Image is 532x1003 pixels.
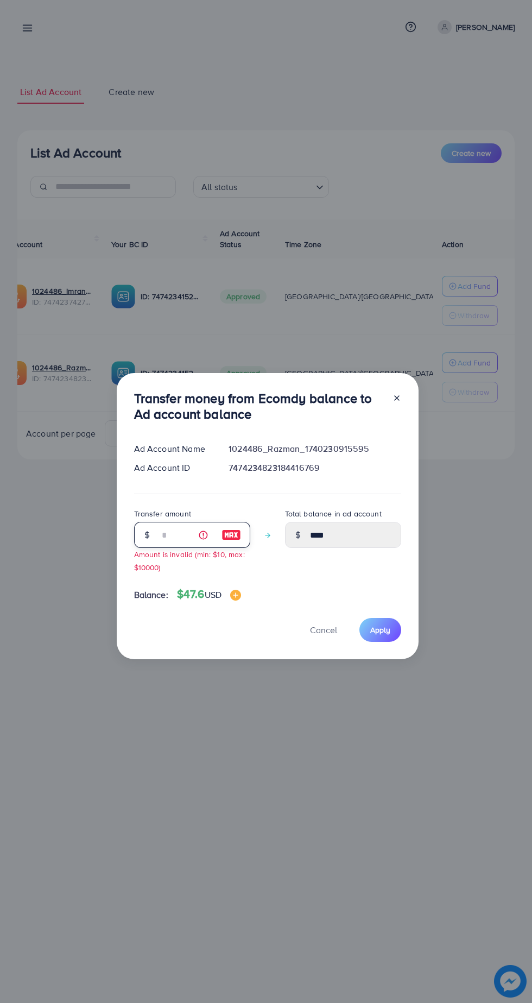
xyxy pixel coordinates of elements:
span: USD [205,589,221,601]
label: Transfer amount [134,508,191,519]
div: 7474234823184416769 [220,462,409,474]
div: 1024486_Razman_1740230915595 [220,443,409,455]
img: image [230,590,241,601]
div: Ad Account Name [125,443,220,455]
span: Apply [370,624,390,635]
div: Ad Account ID [125,462,220,474]
img: image [221,528,241,541]
small: Amount is invalid (min: $10, max: $10000) [134,549,245,572]
label: Total balance in ad account [285,508,382,519]
h3: Transfer money from Ecomdy balance to Ad account balance [134,390,384,422]
h4: $47.6 [177,588,241,601]
span: Cancel [310,624,337,636]
span: Balance: [134,589,168,601]
button: Apply [359,618,401,641]
button: Cancel [296,618,351,641]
